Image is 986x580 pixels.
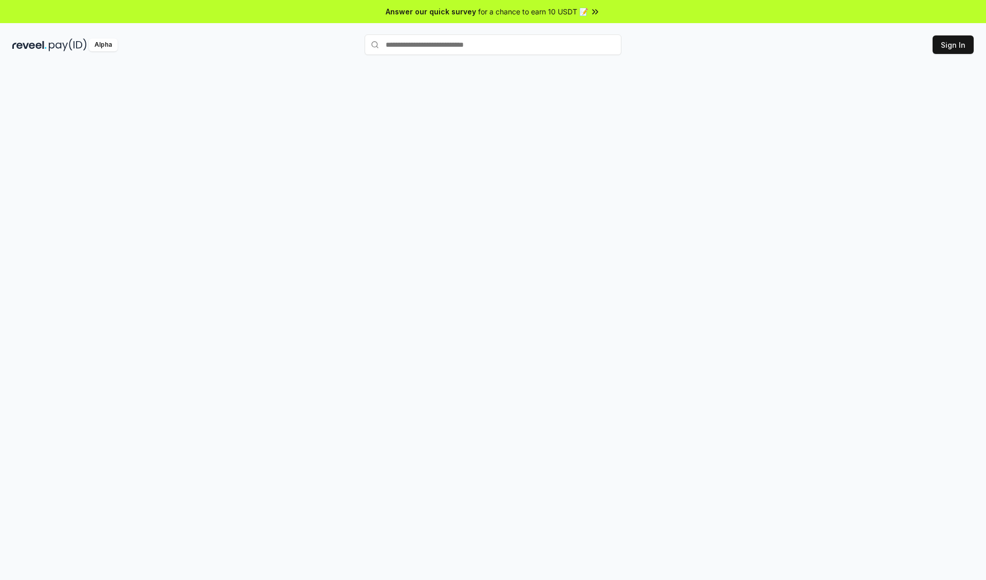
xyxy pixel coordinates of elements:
img: reveel_dark [12,39,47,51]
button: Sign In [933,35,974,54]
span: for a chance to earn 10 USDT 📝 [478,6,588,17]
span: Answer our quick survey [386,6,476,17]
div: Alpha [89,39,118,51]
img: pay_id [49,39,87,51]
